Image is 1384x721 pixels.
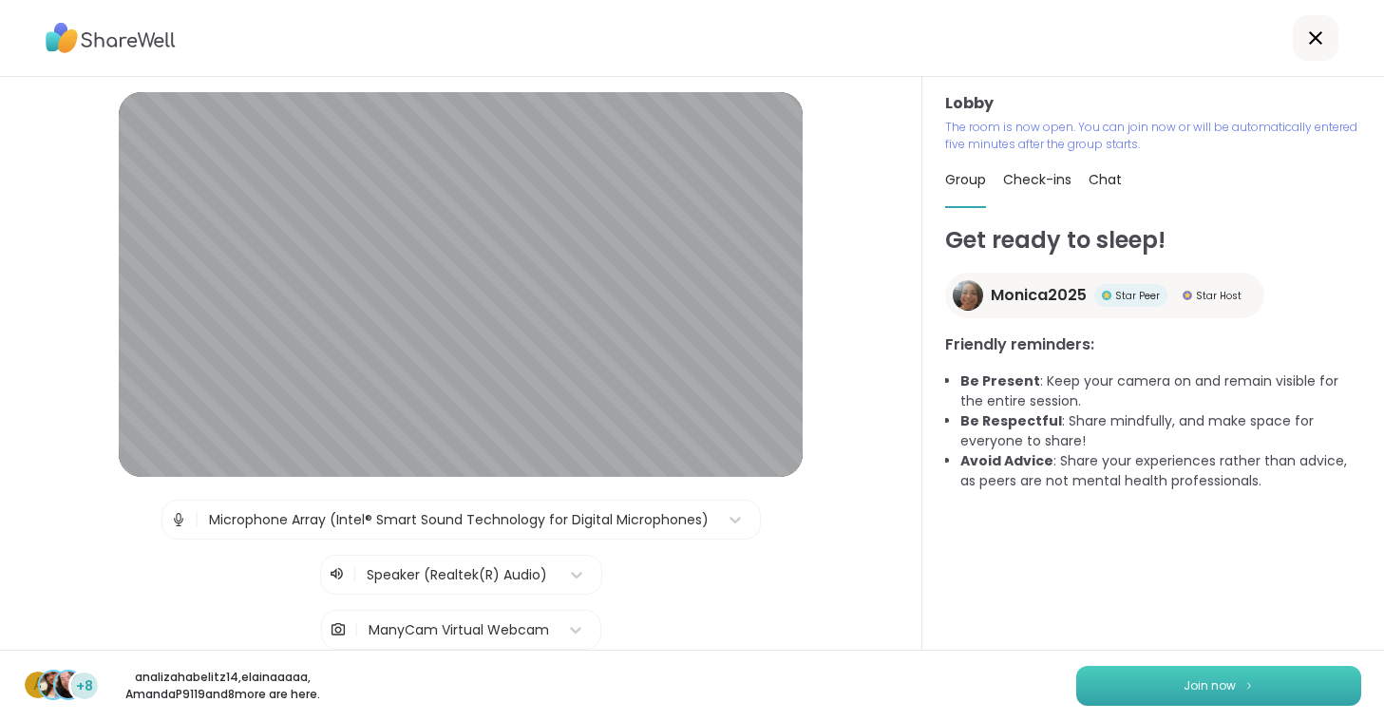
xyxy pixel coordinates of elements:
span: Check-ins [1003,170,1071,189]
img: elainaaaaa [40,672,66,698]
span: Star Peer [1115,289,1160,303]
b: Be Present [960,371,1040,390]
img: ShareWell Logo [46,16,176,60]
span: Join now [1184,677,1236,694]
li: : Keep your camera on and remain visible for the entire session. [960,371,1361,411]
span: Star Host [1196,289,1242,303]
img: Monica2025 [953,280,983,311]
span: | [352,563,357,586]
img: Camera [330,611,347,649]
img: Star Host [1183,291,1192,300]
div: ManyCam Virtual Webcam [369,620,549,640]
span: Chat [1089,170,1122,189]
span: a [33,673,44,697]
span: | [354,611,359,649]
img: Microphone [170,501,187,539]
img: Star Peer [1102,291,1111,300]
div: Microphone Array (Intel® Smart Sound Technology for Digital Microphones) [209,510,709,530]
h1: Get ready to sleep! [945,223,1361,257]
span: | [195,501,199,539]
span: Group [945,170,986,189]
b: Be Respectful [960,411,1062,430]
h3: Lobby [945,92,1361,115]
li: : Share your experiences rather than advice, as peers are not mental health professionals. [960,451,1361,491]
li: : Share mindfully, and make space for everyone to share! [960,411,1361,451]
img: AmandaP9119 [55,672,82,698]
p: The room is now open. You can join now or will be automatically entered five minutes after the gr... [945,119,1361,153]
button: Join now [1076,666,1361,706]
span: Monica2025 [991,284,1087,307]
span: +8 [76,676,93,696]
b: Avoid Advice [960,451,1053,470]
h3: Friendly reminders: [945,333,1361,356]
img: ShareWell Logomark [1243,680,1255,691]
a: Monica2025Monica2025Star PeerStar PeerStar HostStar Host [945,273,1264,318]
p: analizahabelitz14 , elainaaaaa , AmandaP9119 and 8 more are here. [116,669,329,703]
